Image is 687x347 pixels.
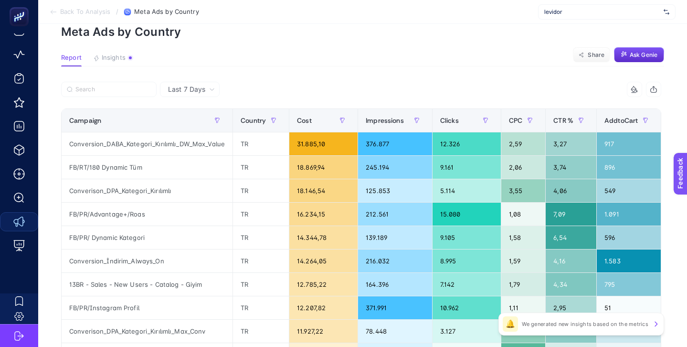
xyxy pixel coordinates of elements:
input: Search [75,86,151,93]
div: 1,59 [501,249,545,272]
div: 15.080 [433,203,501,226]
div: 1,79 [501,273,545,296]
span: Last 7 Days [168,85,205,94]
div: 1,58 [501,226,545,249]
div: 2,95 [546,296,596,319]
div: TR [233,296,289,319]
span: Country [241,117,266,124]
div: TR [233,273,289,296]
div: 1.091 [597,203,661,226]
span: levidor [544,8,660,16]
div: 376.877 [358,132,432,155]
div: 14.264,05 [289,249,358,272]
p: We generated new insights based on the metrics [522,320,648,328]
div: 371.991 [358,296,432,319]
div: FB/PR/ Dynamic Kategori [62,226,233,249]
div: 1,08 [501,203,545,226]
div: 🔔 [503,316,518,332]
div: 3.127 [433,320,501,343]
div: 3,27 [546,132,596,155]
span: CTR % [553,117,573,124]
div: 2,59 [501,132,545,155]
div: 78.448 [358,320,432,343]
div: 4,06 [546,179,596,202]
div: 9.161 [433,156,501,179]
span: Ask Genie [630,51,657,59]
div: 7,09 [546,203,596,226]
div: 4,34 [546,273,596,296]
div: 3,74 [546,156,596,179]
div: 12.785,22 [289,273,358,296]
div: TR [233,226,289,249]
div: 212.561 [358,203,432,226]
div: 2,06 [501,156,545,179]
span: Back To Analysis [60,8,110,16]
div: 10.962 [433,296,501,319]
span: Impressions [366,117,404,124]
div: 8.995 [433,249,501,272]
div: 18.146,54 [289,179,358,202]
p: Meta Ads by Country [61,25,664,39]
div: TR [233,249,289,272]
div: Conversion_İndirim_Always_On [62,249,233,272]
span: Clicks [440,117,459,124]
div: Converison_DPA_Kategori_Kırılımlı_Max_Conv [62,320,233,343]
button: Share [573,47,610,63]
span: Report [61,54,82,62]
div: 7.142 [433,273,501,296]
div: 549 [597,179,661,202]
span: Share [588,51,604,59]
div: 6,54 [546,226,596,249]
div: 5.114 [433,179,501,202]
div: 51 [597,296,661,319]
span: Campaign [69,117,101,124]
div: FB/PR/Advantage+/Roas [62,203,233,226]
div: 12.326 [433,132,501,155]
span: AddtoCart [604,117,638,124]
span: Feedback [6,3,36,11]
div: 795 [597,273,661,296]
span: Insights [102,54,126,62]
div: 139.189 [358,226,432,249]
span: Meta Ads by Country [134,8,199,16]
div: 11.927,22 [289,320,358,343]
div: TR [233,156,289,179]
div: 14.344,78 [289,226,358,249]
div: TR [233,179,289,202]
div: 12.207,82 [289,296,358,319]
div: 18.869,94 [289,156,358,179]
div: 13BR - Sales - New Users - Catalog - Giyim [62,273,233,296]
div: 4,16 [546,249,596,272]
div: 164.396 [358,273,432,296]
div: Converison_DPA_Kategori_Kırılımlı [62,179,233,202]
span: Cost [297,117,312,124]
div: 16.234,15 [289,203,358,226]
div: 31.885,10 [289,132,358,155]
div: TR [233,132,289,155]
img: svg%3e [664,7,669,17]
div: FB/PR/Instagram Profil [62,296,233,319]
div: 917 [597,132,661,155]
div: 9.105 [433,226,501,249]
button: Ask Genie [614,47,664,63]
div: TR [233,203,289,226]
div: 216.032 [358,249,432,272]
div: 125.853 [358,179,432,202]
div: 245.194 [358,156,432,179]
div: Conversion_DABA_Kategori_Kırılımlı_DW_Max_Value [62,132,233,155]
span: / [116,8,118,15]
div: FB/RT/180 Dynamic Tüm [62,156,233,179]
div: 3,55 [501,179,545,202]
div: 596 [597,226,661,249]
span: CPC [509,117,522,124]
div: 1.583 [597,249,661,272]
div: 896 [597,156,661,179]
div: 1,11 [501,296,545,319]
div: TR [233,320,289,343]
